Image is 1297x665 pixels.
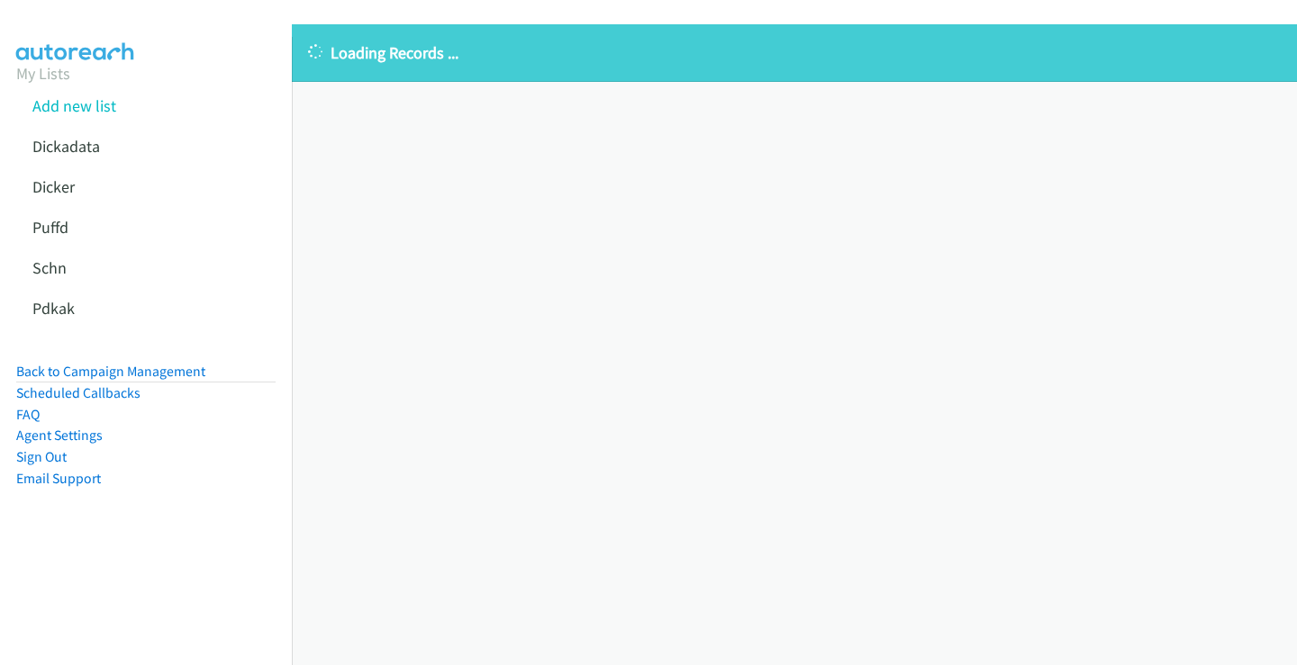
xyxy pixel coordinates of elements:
a: FAQ [16,406,40,423]
a: Sign Out [16,448,67,465]
a: Dickadata [32,136,100,157]
a: Pdkak [32,298,75,319]
a: Schn [32,257,67,278]
a: My Lists [16,63,70,84]
a: Dicker [32,176,75,197]
a: Scheduled Callbacks [16,384,141,401]
a: Add new list [32,95,116,116]
a: Back to Campaign Management [16,363,205,380]
p: Loading Records ... [308,40,1281,65]
a: Agent Settings [16,427,103,444]
a: Email Support [16,470,101,487]
a: Puffd [32,217,68,238]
